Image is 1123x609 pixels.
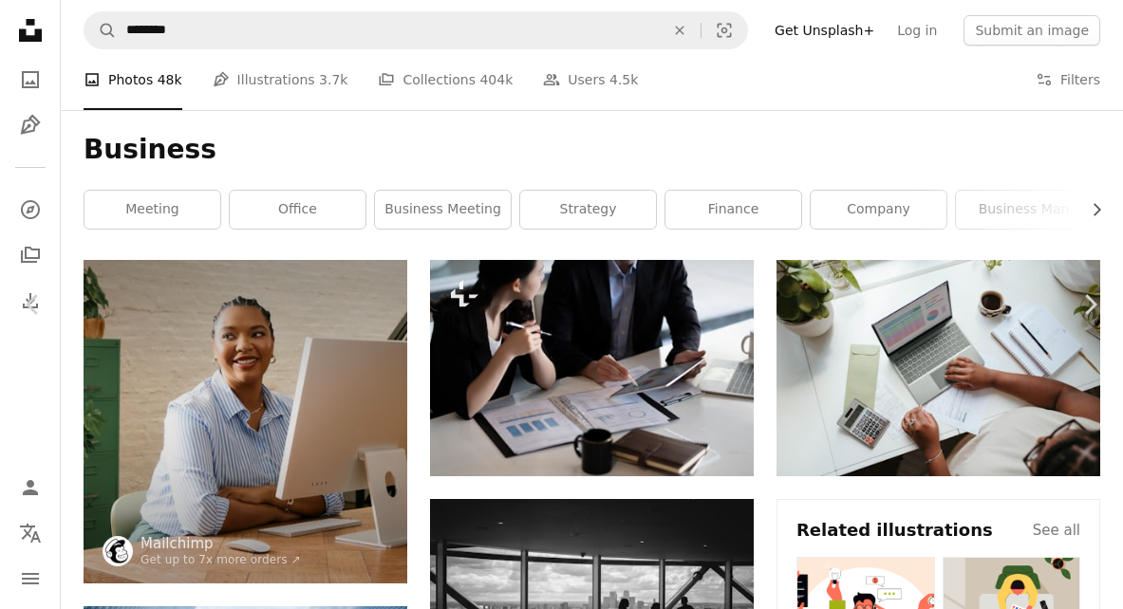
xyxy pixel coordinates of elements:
a: business meeting [375,191,511,229]
a: Close up of business people discussing a financial plan with paperwork and digital tablet. [430,359,754,376]
button: scroll list to the right [1079,191,1100,229]
form: Find visuals sitewide [84,11,748,49]
img: Close up of business people discussing a financial plan with paperwork and digital tablet. [430,260,754,476]
button: Language [11,514,49,552]
a: meeting [84,191,220,229]
a: Log in [886,15,948,46]
h1: Business [84,133,1100,167]
img: Go to Mailchimp's profile [103,536,133,566]
a: Mailchimp [140,534,301,553]
a: Illustrations [11,106,49,144]
a: Get Unsplash+ [763,15,886,46]
span: 4.5k [609,69,638,90]
button: Menu [11,560,49,598]
h4: Related illustrations [796,519,993,542]
a: Users 4.5k [543,49,638,110]
a: a person sitting at a table with a laptop [777,359,1100,376]
img: a person sitting at a table with a laptop [777,260,1100,476]
button: Search Unsplash [84,12,117,48]
img: A woman smiling while working at a computer [84,260,407,583]
span: 3.7k [319,69,347,90]
span: 404k [479,69,513,90]
a: Get up to 7x more orders ↗ [140,553,301,566]
a: Photos [11,61,49,99]
button: Submit an image [964,15,1100,46]
a: Log in / Sign up [11,469,49,507]
button: Filters [1036,49,1100,110]
button: Visual search [702,12,747,48]
a: company [811,191,946,229]
a: A woman smiling while working at a computer [84,413,407,430]
a: See all [1033,519,1080,542]
button: Clear [659,12,701,48]
a: Illustrations 3.7k [213,49,348,110]
a: Next [1057,213,1123,396]
a: Collections 404k [378,49,513,110]
a: finance [665,191,801,229]
a: strategy [520,191,656,229]
a: business man [956,191,1092,229]
a: Explore [11,191,49,229]
a: office [230,191,365,229]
